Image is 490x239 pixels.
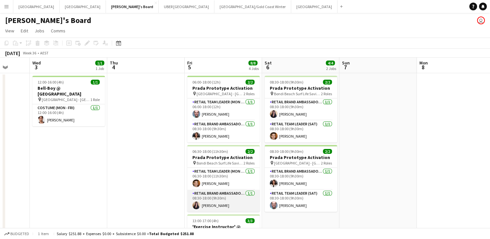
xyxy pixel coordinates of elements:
span: 8 [418,63,428,71]
app-card-role: RETAIL Brand Ambassador ([DATE])1/108:30-18:00 (9h30m)[PERSON_NAME] [265,98,337,120]
a: Edit [18,27,31,35]
span: Bondi Beach Surf Life Saving Club [274,91,321,96]
span: 1 Role [90,97,100,102]
span: 2/2 [323,80,332,85]
span: 5 [186,63,192,71]
app-card-role: RETAIL Team Leader (Mon - Fri)1/106:30-18:00 (11h30m)[PERSON_NAME] [187,168,260,190]
span: 1/1 [95,61,104,65]
div: 4 Jobs [249,66,259,71]
span: 06:30-18:00 (11h30m) [192,149,228,154]
app-card-role: RETAIL Brand Ambassador ([DATE])1/108:30-18:00 (9h30m)[PERSON_NAME] [265,168,337,190]
button: [GEOGRAPHIC_DATA] [60,0,106,13]
span: 08:30-18:00 (9h30m) [270,149,303,154]
span: 1/1 [91,80,100,85]
span: 2 Roles [244,161,255,165]
app-card-role: RETAIL Brand Ambassador (Mon - Fri)1/108:30-18:00 (9h30m)[PERSON_NAME] [187,120,260,142]
h3: Prada Prototype Activation [265,154,337,160]
span: 06:00-18:00 (12h) [192,80,221,85]
span: 7 [341,63,350,71]
span: View [5,28,14,34]
app-job-card: 06:30-18:00 (11h30m)2/2Prada Prototype Activation Bondi Beach Surf Life Saving Club2 RolesRETAIL ... [187,145,260,212]
app-card-role: RETAIL Brand Ambassador (Mon - Fri)1/108:30-18:00 (9h30m)[PERSON_NAME] [187,190,260,212]
app-job-card: 08:30-18:00 (9h30m)2/2Prada Prototype Activation Bondi Beach Surf Life Saving Club2 RolesRETAIL B... [265,76,337,142]
span: 2/2 [245,149,255,154]
a: Comms [48,27,68,35]
span: [GEOGRAPHIC_DATA] - [GEOGRAPHIC_DATA] [42,97,90,102]
span: 1 item [36,231,51,236]
div: 1 Job [96,66,104,71]
span: Wed [32,60,41,66]
app-user-avatar: Tennille Moore [477,17,485,24]
h3: Bell-Boy @ [GEOGRAPHIC_DATA] [32,85,105,97]
span: 4/4 [326,61,335,65]
span: 2 Roles [244,91,255,96]
div: AEST [40,51,49,55]
span: Sat [265,60,272,66]
span: 2 Roles [321,91,332,96]
button: [PERSON_NAME]'s Board [106,0,159,13]
div: [DATE] [5,50,20,56]
span: 12:00-16:00 (4h) [38,80,64,85]
span: 2 Roles [321,161,332,165]
span: 4 [109,63,118,71]
span: 6 [264,63,272,71]
h3: Prada Prototype Activation [187,154,260,160]
span: Week 36 [21,51,38,55]
button: Budgeted [3,230,30,237]
app-card-role: RETAIL Team Leader (Sat)1/108:30-18:00 (9h30m)[PERSON_NAME] [265,120,337,142]
app-job-card: 12:00-16:00 (4h)1/1Bell-Boy @ [GEOGRAPHIC_DATA] [GEOGRAPHIC_DATA] - [GEOGRAPHIC_DATA]1 RoleCostum... [32,76,105,126]
span: Edit [21,28,28,34]
app-job-card: 06:00-18:00 (12h)2/2Prada Prototype Activation [GEOGRAPHIC_DATA] - [GEOGRAPHIC_DATA]2 RolesRETAIL... [187,76,260,142]
a: View [3,27,17,35]
span: Bondi Beach Surf Life Saving Club [197,161,244,165]
h1: [PERSON_NAME]'s Board [5,16,91,25]
span: 2/2 [245,80,255,85]
span: Sun [342,60,350,66]
span: Budgeted [10,232,29,236]
span: Fri [187,60,192,66]
span: Thu [110,60,118,66]
h3: Prada Prototype Activation [187,85,260,91]
app-card-role: RETAIL Team Leader (Mon - Fri)1/106:00-18:00 (12h)[PERSON_NAME] [187,98,260,120]
span: Mon [419,60,428,66]
a: Jobs [32,27,47,35]
button: [GEOGRAPHIC_DATA] [291,0,337,13]
app-job-card: 08:30-18:00 (9h30m)2/2Prada Prototype Activation [GEOGRAPHIC_DATA] - [GEOGRAPHIC_DATA]2 RolesRETA... [265,145,337,212]
span: 3/3 [245,218,255,223]
span: [GEOGRAPHIC_DATA] - [GEOGRAPHIC_DATA] [197,91,244,96]
app-card-role: RETAIL Team Leader (Sat)1/108:30-18:00 (9h30m)[PERSON_NAME] [265,190,337,212]
span: Total Budgeted $251.88 [149,231,194,236]
span: 08:30-18:00 (9h30m) [270,80,303,85]
h3: Prada Prototype Activation [265,85,337,91]
app-card-role: Costume (Mon - Fri)1/112:00-16:00 (4h)[PERSON_NAME] [32,104,105,126]
button: UBER [GEOGRAPHIC_DATA] [159,0,214,13]
button: [GEOGRAPHIC_DATA] [13,0,60,13]
div: 2 Jobs [326,66,336,71]
span: 3 [31,63,41,71]
span: 13:00-17:00 (4h) [192,218,219,223]
span: Comms [51,28,65,34]
span: [GEOGRAPHIC_DATA] - [GEOGRAPHIC_DATA] [274,161,321,165]
span: 8/8 [248,61,257,65]
h3: 'Exercise Instructor' @ [GEOGRAPHIC_DATA] [187,224,260,235]
div: Salary $251.88 + Expenses $0.00 + Subsistence $0.00 = [57,231,194,236]
span: 2/2 [323,149,332,154]
button: [GEOGRAPHIC_DATA]/Gold Coast Winter [214,0,291,13]
span: Jobs [35,28,44,34]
